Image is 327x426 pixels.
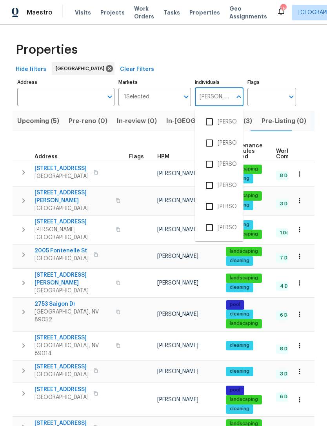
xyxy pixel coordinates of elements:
button: Clear Filters [117,62,157,77]
span: Clear Filters [120,65,154,74]
span: [PERSON_NAME] [157,254,198,259]
span: Pre-reno (0) [69,116,107,127]
label: Address [17,80,114,85]
span: [PERSON_NAME] [157,227,198,232]
li: [PERSON_NAME] [201,198,237,215]
span: [GEOGRAPHIC_DATA], NV 89052 [35,308,111,324]
input: Search ... [195,88,232,106]
button: Open [104,91,115,102]
span: Tasks [163,10,180,15]
span: landscaping [227,231,261,237]
span: [GEOGRAPHIC_DATA] [35,205,111,212]
span: Work Order Completion [276,149,325,160]
span: pool [227,387,243,393]
span: 2005 Fontenelle St [35,247,89,255]
span: cleaning [227,342,253,349]
span: landscaping [227,275,261,281]
span: 2753 Saigon Dr [35,300,111,308]
span: Geo Assignments [229,5,267,20]
span: [GEOGRAPHIC_DATA] [35,393,89,401]
span: [STREET_ADDRESS] [35,386,89,393]
span: 8 Done [277,346,300,352]
label: Markets [118,80,191,85]
span: [PERSON_NAME] [157,280,198,286]
span: Pre-Listing (0) [262,116,306,127]
span: Visits [75,9,91,16]
span: Flags [129,154,144,160]
div: 16 [280,5,286,13]
span: landscaping [227,166,261,172]
span: HPM [157,154,169,160]
span: cleaning [227,257,253,264]
span: In-review (0) [117,116,157,127]
span: landscaping [227,396,261,403]
li: [PERSON_NAME] [201,156,237,172]
span: cleaning [227,311,253,317]
span: [STREET_ADDRESS][PERSON_NAME] [35,189,111,205]
span: [GEOGRAPHIC_DATA], NV 89014 [35,342,111,357]
span: landscaping [227,320,261,327]
span: [PERSON_NAME] [157,171,198,176]
span: 1 Done [277,230,298,236]
span: [STREET_ADDRESS] [35,334,111,342]
span: [GEOGRAPHIC_DATA] [35,371,89,379]
button: Open [286,91,297,102]
span: [GEOGRAPHIC_DATA] [56,65,107,73]
span: [PERSON_NAME] [157,312,198,317]
label: Flags [247,80,296,85]
span: [PERSON_NAME] [157,369,198,374]
span: [PERSON_NAME] [157,397,198,402]
span: [STREET_ADDRESS][PERSON_NAME] [35,271,111,287]
span: Maintenance schedules created [226,143,263,160]
li: [PERSON_NAME] [201,135,237,151]
span: 4 Done [277,283,300,290]
span: Address [35,154,58,160]
span: 3 Done [277,371,300,377]
span: cleaning [227,284,253,291]
button: Open [181,91,192,102]
span: [GEOGRAPHIC_DATA] [35,287,111,295]
span: Properties [189,9,220,16]
span: 7 Done [277,255,300,261]
span: Upcoming (5) [17,116,59,127]
span: [GEOGRAPHIC_DATA] [35,172,89,180]
span: [GEOGRAPHIC_DATA] [35,255,89,263]
span: [STREET_ADDRESS] [35,363,89,371]
span: pool [227,301,243,308]
li: [PERSON_NAME] [201,219,237,236]
div: [GEOGRAPHIC_DATA] [52,62,114,75]
span: [STREET_ADDRESS] [35,218,111,226]
button: Hide filters [13,62,49,77]
span: 1 Selected [124,94,149,100]
span: cleaning [227,368,253,375]
span: In-[GEOGRAPHIC_DATA] (3) [166,116,252,127]
span: 6 Done [277,393,300,400]
span: landscaping [227,192,261,199]
span: [PERSON_NAME][GEOGRAPHIC_DATA] [35,226,111,241]
span: landscaping [227,248,261,255]
span: Hide filters [16,65,46,74]
li: [PERSON_NAME] [201,114,237,130]
span: 8 Done [277,172,300,179]
li: [PERSON_NAME] [201,177,237,194]
span: 3 Done [277,201,300,207]
span: [STREET_ADDRESS] [35,165,89,172]
span: Work Orders [134,5,154,20]
span: Maestro [27,9,53,16]
span: Projects [100,9,125,16]
button: Close [233,91,244,102]
span: [PERSON_NAME] [157,198,198,203]
label: Individuals [195,80,243,85]
span: 6 Done [277,312,300,319]
span: [PERSON_NAME] [157,343,198,348]
span: cleaning [227,406,253,412]
span: Properties [16,46,78,54]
